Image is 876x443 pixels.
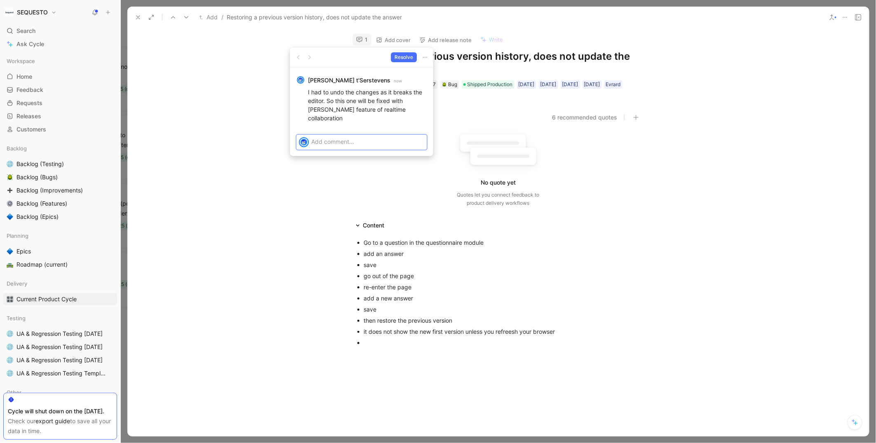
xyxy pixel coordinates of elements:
[300,138,308,146] img: avatar
[391,52,417,62] button: Resolve
[308,88,427,122] p: I had to undo the changes as it breaks the editor. So this one will be fixed with [PERSON_NAME] f...
[395,53,413,61] span: Resolve
[308,75,390,85] strong: [PERSON_NAME] t'Serstevens
[394,77,402,84] small: now
[298,77,303,83] img: avatar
